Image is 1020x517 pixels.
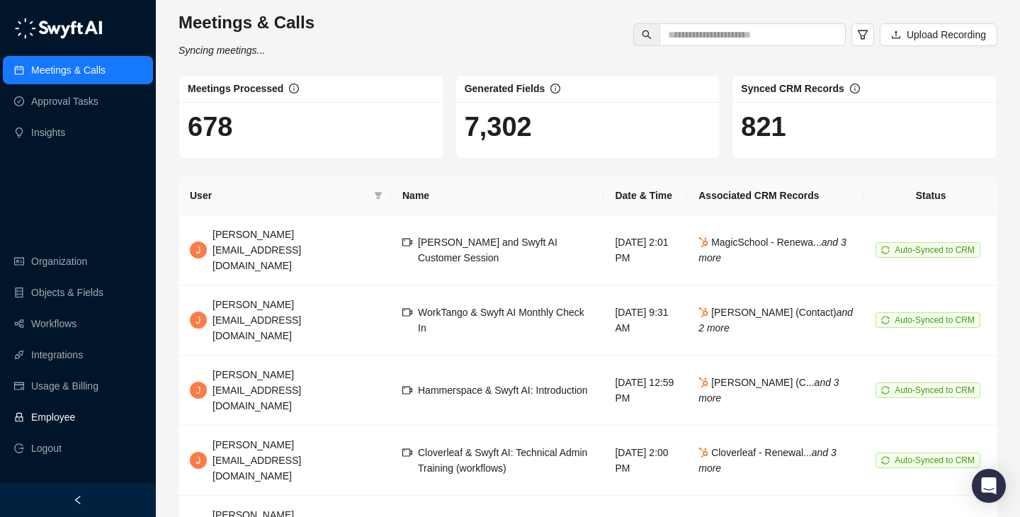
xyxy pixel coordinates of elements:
span: Auto-Synced to CRM [895,455,975,465]
span: filter [371,185,385,206]
span: sync [881,456,890,465]
span: filter [374,191,382,200]
td: [DATE] 12:59 PM [603,356,687,426]
a: Insights [31,118,65,147]
span: Auto-Synced to CRM [895,315,975,325]
a: Approval Tasks [31,87,98,115]
span: left [73,495,83,505]
span: video-camera [402,237,412,247]
h1: 7,302 [465,110,712,143]
a: Objects & Fields [31,278,103,307]
span: logout [14,443,24,453]
span: MagicSchool - Renewa... [698,237,846,263]
h1: 821 [741,110,988,143]
td: [DATE] 9:31 AM [603,285,687,356]
span: Synced CRM Records [741,83,844,94]
i: and 2 more [698,307,853,334]
span: Hammerspace & Swyft AI: Introduction [418,385,588,396]
span: [PERSON_NAME][EMAIL_ADDRESS][DOMAIN_NAME] [212,369,301,411]
span: search [642,30,652,40]
span: Cloverleaf & Swyft AI: Technical Admin Training (workflows) [418,447,587,474]
h3: Meetings & Calls [178,11,314,34]
i: and 3 more [698,447,837,474]
span: info-circle [289,84,299,93]
div: Open Intercom Messenger [972,469,1006,503]
button: Upload Recording [880,23,997,46]
span: J [196,382,201,398]
span: [PERSON_NAME][EMAIL_ADDRESS][DOMAIN_NAME] [212,229,301,271]
span: Upload Recording [907,27,986,42]
span: sync [881,246,890,254]
span: video-camera [402,448,412,458]
span: J [196,242,201,258]
span: J [196,312,201,328]
td: [DATE] 2:00 PM [603,426,687,496]
a: Usage & Billing [31,372,98,400]
span: Logout [31,434,62,462]
h1: 678 [188,110,435,143]
span: info-circle [550,84,560,93]
span: upload [891,30,901,40]
span: info-circle [850,84,860,93]
span: [PERSON_NAME] (Contact) [698,307,853,334]
span: video-camera [402,385,412,395]
span: Auto-Synced to CRM [895,385,975,395]
span: User [190,188,368,203]
i: Syncing meetings... [178,45,265,56]
th: Date & Time [603,176,687,215]
a: Meetings & Calls [31,56,106,84]
th: Status [864,176,997,215]
span: [PERSON_NAME] (C... [698,377,839,404]
span: sync [881,316,890,324]
th: Associated CRM Records [687,176,864,215]
span: filter [857,29,868,40]
span: [PERSON_NAME] and Swyft AI Customer Session [418,237,557,263]
a: Workflows [31,309,76,338]
span: video-camera [402,307,412,317]
img: logo-05li4sbe.png [14,18,103,39]
i: and 3 more [698,377,839,404]
span: Auto-Synced to CRM [895,245,975,255]
i: and 3 more [698,237,846,263]
span: WorkTango & Swyft AI Monthly Check In [418,307,584,334]
span: sync [881,386,890,394]
td: [DATE] 2:01 PM [603,215,687,285]
span: [PERSON_NAME][EMAIL_ADDRESS][DOMAIN_NAME] [212,439,301,482]
a: Employee [31,403,75,431]
span: J [196,453,201,468]
span: Meetings Processed [188,83,283,94]
span: Cloverleaf - Renewal... [698,447,837,474]
th: Name [391,176,603,215]
a: Organization [31,247,87,275]
span: [PERSON_NAME][EMAIL_ADDRESS][DOMAIN_NAME] [212,299,301,341]
a: Integrations [31,341,83,369]
span: Generated Fields [465,83,545,94]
